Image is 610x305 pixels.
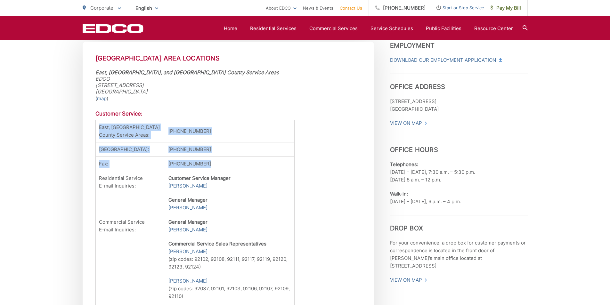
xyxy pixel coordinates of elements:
[168,277,207,285] a: [PERSON_NAME]
[90,5,113,11] span: Corporate
[168,226,207,234] a: [PERSON_NAME]
[390,215,528,232] h3: Drop Box
[309,25,358,32] a: Commercial Services
[95,171,165,215] td: Residential Service E-mail Inquiries:
[266,4,297,12] a: About EDCO
[168,182,207,190] a: [PERSON_NAME]
[168,277,291,300] p: (zip codes: 92037, 92101, 92103, 92106, 92107, 92109, 92110)
[390,119,427,127] a: View On Map
[165,120,295,142] td: [PHONE_NUMBER]
[165,142,295,157] td: [PHONE_NUMBER]
[370,25,413,32] a: Service Schedules
[165,157,295,171] td: [PHONE_NUMBER]
[390,137,528,154] h3: Office Hours
[168,219,207,225] strong: General Manager
[390,191,408,197] b: Walk-in:
[168,175,231,181] strong: Customer Service Manager
[95,54,361,62] h2: [GEOGRAPHIC_DATA] Area Locations
[95,110,361,117] h4: Customer Service:
[95,69,279,76] strong: East, [GEOGRAPHIC_DATA], and [GEOGRAPHIC_DATA] County Service Areas
[340,4,362,12] a: Contact Us
[390,239,528,270] p: For your convenience, a drop box for customer payments or correspondence is located in the front ...
[491,4,521,12] span: Pay My Bill
[390,190,528,205] p: [DATE] – [DATE], 9 a.m. – 4 p.m.
[303,4,333,12] a: News & Events
[95,95,361,102] p: ( )
[390,161,418,167] b: Telephones:
[95,142,165,157] td: [GEOGRAPHIC_DATA]:
[95,69,361,95] address: EDCO [STREET_ADDRESS] [GEOGRAPHIC_DATA]
[426,25,461,32] a: Public Facilities
[168,240,291,271] p: (zip codes: 92102, 92108, 92111, 92117, 92119, 92120, 92123, 92124)
[390,42,528,49] h3: Employment
[390,98,528,113] p: [STREET_ADDRESS] [GEOGRAPHIC_DATA]
[131,3,163,14] span: English
[390,276,427,284] a: View On Map
[474,25,513,32] a: Resource Center
[250,25,297,32] a: Residential Services
[224,25,237,32] a: Home
[97,95,107,102] a: map
[390,161,528,184] p: [DATE] – [DATE], 7:30 a.m. – 5:30 p.m. [DATE] 8 a.m. – 12 p.m.
[390,56,501,64] a: Download Our Employment Application
[83,24,143,33] a: EDCD logo. Return to the homepage.
[95,120,165,142] td: East, [GEOGRAPHIC_DATA] County Service Areas:
[168,197,207,203] strong: General Manager
[95,157,165,171] td: Fax:
[168,204,207,212] a: [PERSON_NAME]
[168,241,266,247] strong: Commercial Service Sales Representatives
[168,248,207,255] a: [PERSON_NAME]
[390,74,528,91] h3: Office Address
